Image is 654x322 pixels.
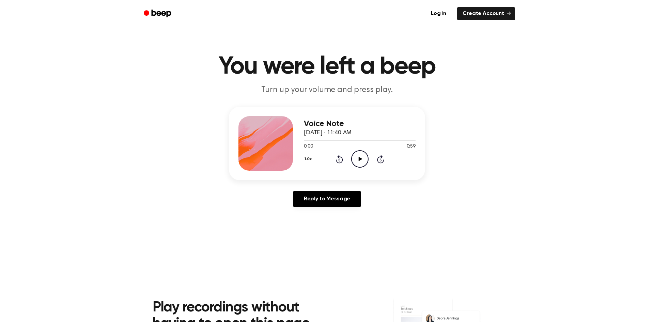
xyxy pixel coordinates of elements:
a: Create Account [457,7,515,20]
p: Turn up your volume and press play. [196,85,458,96]
a: Beep [139,7,177,20]
a: Reply to Message [293,191,361,207]
span: 0:00 [304,143,313,150]
h1: You were left a beep [153,55,501,79]
span: [DATE] · 11:40 AM [304,130,352,136]
button: 1.0x [304,153,314,165]
span: 0:59 [407,143,416,150]
a: Log in [424,6,453,21]
h3: Voice Note [304,119,416,128]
